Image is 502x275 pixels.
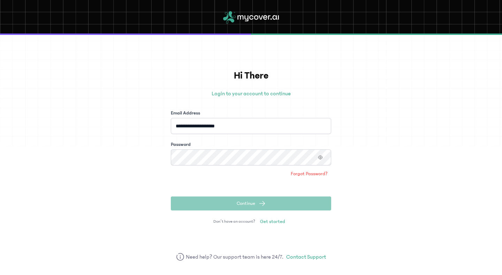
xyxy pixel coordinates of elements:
span: Continue [237,200,255,207]
span: Forgot Password? [291,170,328,177]
span: Don’t have an account? [213,219,255,224]
button: Continue [171,196,331,210]
span: Need help? Our support team is here 24/7. [186,253,284,261]
label: Email Address [171,110,200,117]
span: Get started [260,218,285,225]
p: Login to your account to continue [171,89,331,98]
h1: Hi There [171,68,331,83]
a: Get started [257,216,289,227]
a: Contact Support [286,253,326,261]
a: Forgot Password? [287,168,331,179]
label: Password [171,141,191,148]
